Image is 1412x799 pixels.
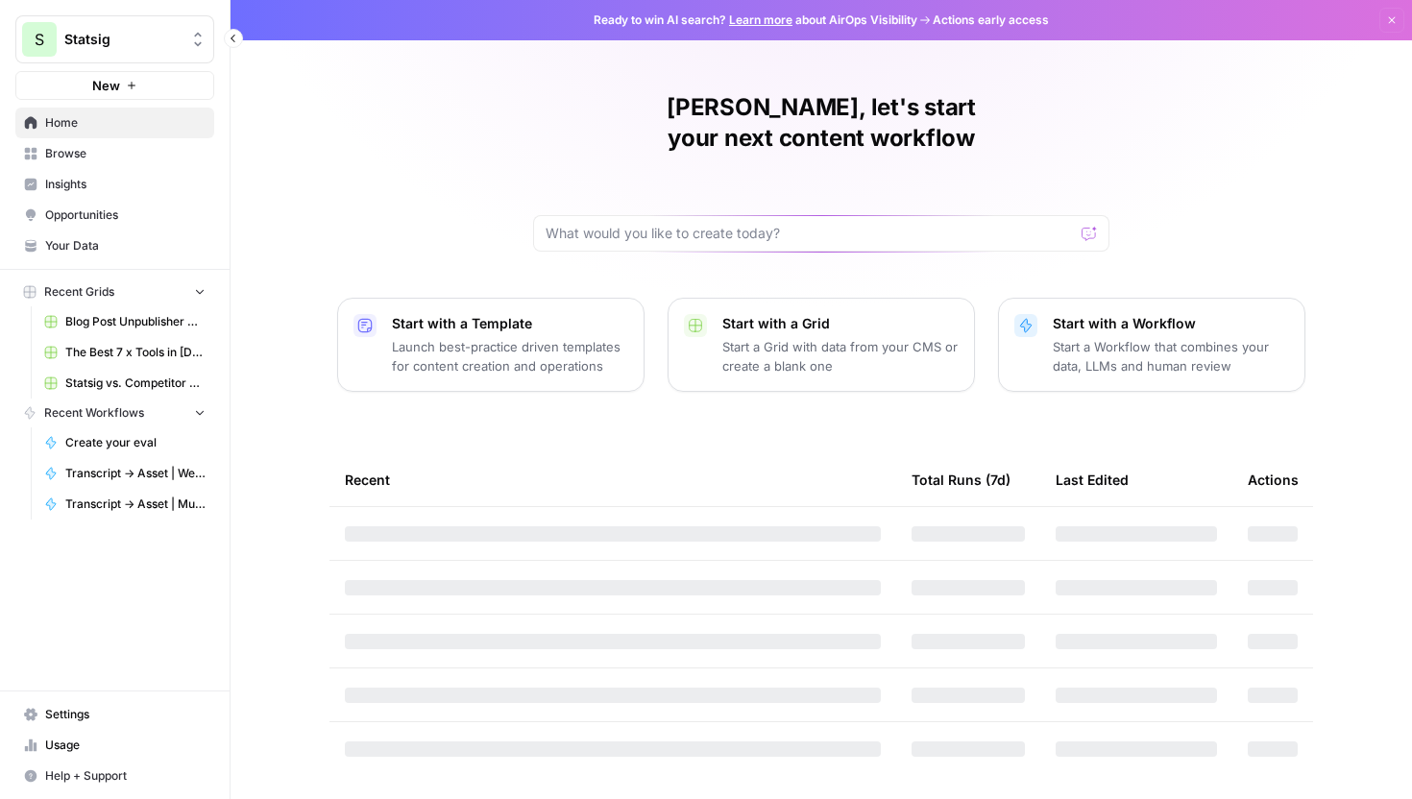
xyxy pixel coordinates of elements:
span: Blog Post Unpublisher Grid (master) [65,313,206,330]
p: Start with a Workflow [1053,314,1289,333]
input: What would you like to create today? [546,224,1074,243]
p: Start with a Template [392,314,628,333]
div: Actions [1248,453,1299,506]
button: New [15,71,214,100]
a: Opportunities [15,200,214,230]
p: Start a Grid with data from your CMS or create a blank one [722,337,959,375]
a: Create your eval [36,427,214,458]
span: Actions early access [933,12,1049,29]
div: Total Runs (7d) [912,453,1010,506]
span: Help + Support [45,767,206,785]
a: Browse [15,138,214,169]
a: Insights [15,169,214,200]
span: Usage [45,737,206,754]
span: The Best 7 x Tools in [DATE] Grid [65,344,206,361]
a: Statsig vs. Competitor v2 Grid [36,368,214,399]
p: Start a Workflow that combines your data, LLMs and human review [1053,337,1289,375]
a: Your Data [15,230,214,261]
span: Create your eval [65,434,206,451]
button: Start with a TemplateLaunch best-practice driven templates for content creation and operations [337,298,645,392]
button: Start with a GridStart a Grid with data from your CMS or create a blank one [668,298,975,392]
div: Last Edited [1056,453,1129,506]
span: Opportunities [45,206,206,224]
span: Home [45,114,206,132]
span: Recent Workflows [44,404,144,422]
span: Ready to win AI search? about AirOps Visibility [594,12,917,29]
button: Help + Support [15,761,214,791]
span: Transcript -> Asset | Multi-person Presentation [65,496,206,513]
a: Settings [15,699,214,730]
p: Start with a Grid [722,314,959,333]
button: Start with a WorkflowStart a Workflow that combines your data, LLMs and human review [998,298,1305,392]
span: Recent Grids [44,283,114,301]
a: Learn more [729,12,792,27]
a: Transcript -> Asset | Webinar [36,458,214,489]
a: Home [15,108,214,138]
button: Recent Grids [15,278,214,306]
a: The Best 7 x Tools in [DATE] Grid [36,337,214,368]
span: New [92,76,120,95]
a: Usage [15,730,214,761]
span: Statsig vs. Competitor v2 Grid [65,375,206,392]
span: Statsig [64,30,181,49]
button: Recent Workflows [15,399,214,427]
span: S [35,28,44,51]
span: Your Data [45,237,206,254]
h1: [PERSON_NAME], let's start your next content workflow [533,92,1109,154]
a: Transcript -> Asset | Multi-person Presentation [36,489,214,520]
span: Insights [45,176,206,193]
div: Recent [345,453,881,506]
span: Transcript -> Asset | Webinar [65,465,206,482]
button: Workspace: Statsig [15,15,214,63]
span: Browse [45,145,206,162]
span: Settings [45,706,206,723]
a: Blog Post Unpublisher Grid (master) [36,306,214,337]
p: Launch best-practice driven templates for content creation and operations [392,337,628,375]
